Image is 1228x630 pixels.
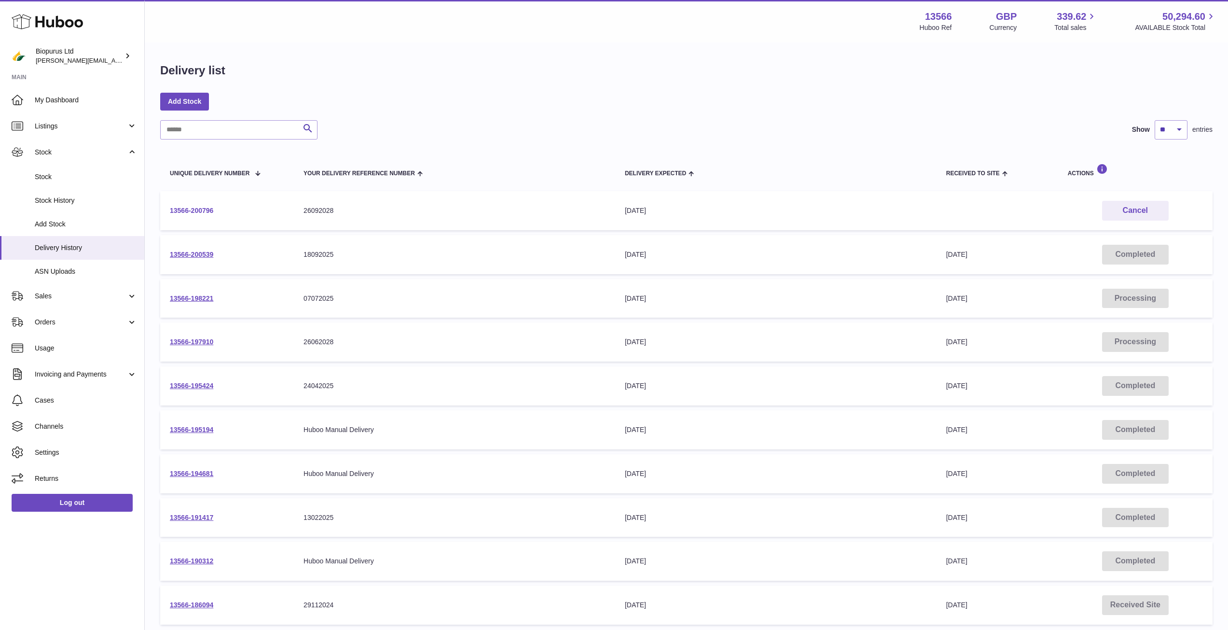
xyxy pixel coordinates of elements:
[946,382,967,390] span: [DATE]
[170,601,213,609] a: 13566-186094
[170,294,213,302] a: 13566-198221
[170,470,213,477] a: 13566-194681
[1057,10,1086,23] span: 339.62
[304,469,606,478] div: Huboo Manual Delivery
[625,206,927,215] div: [DATE]
[35,448,137,457] span: Settings
[170,251,213,258] a: 13566-200539
[946,601,967,609] span: [DATE]
[1192,125,1213,134] span: entries
[1132,125,1150,134] label: Show
[36,56,193,64] span: [PERSON_NAME][EMAIL_ADDRESS][DOMAIN_NAME]
[920,23,952,32] div: Huboo Ref
[625,469,927,478] div: [DATE]
[1162,10,1205,23] span: 50,294.60
[925,10,952,23] strong: 13566
[160,93,209,110] a: Add Stock
[304,557,606,566] div: Huboo Manual Delivery
[35,172,137,182] span: Stock
[625,170,686,177] span: Delivery Expected
[12,494,133,511] a: Log out
[35,318,127,327] span: Orders
[35,396,137,405] span: Cases
[304,206,606,215] div: 26092028
[170,382,213,390] a: 13566-195424
[304,601,606,610] div: 29112024
[304,337,606,347] div: 26062028
[946,470,967,477] span: [DATE]
[625,513,927,522] div: [DATE]
[170,338,213,346] a: 13566-197910
[625,425,927,434] div: [DATE]
[35,422,137,431] span: Channels
[1068,164,1203,177] div: Actions
[625,294,927,303] div: [DATE]
[35,196,137,205] span: Stock History
[35,474,137,483] span: Returns
[35,292,127,301] span: Sales
[160,63,225,78] h1: Delivery list
[304,294,606,303] div: 07072025
[946,426,967,434] span: [DATE]
[35,148,127,157] span: Stock
[625,381,927,391] div: [DATE]
[946,294,967,302] span: [DATE]
[946,338,967,346] span: [DATE]
[304,513,606,522] div: 13022025
[996,10,1017,23] strong: GBP
[625,250,927,259] div: [DATE]
[946,514,967,521] span: [DATE]
[304,170,415,177] span: Your Delivery Reference Number
[625,601,927,610] div: [DATE]
[1102,201,1169,221] button: Cancel
[35,220,137,229] span: Add Stock
[35,370,127,379] span: Invoicing and Payments
[1135,10,1216,32] a: 50,294.60 AVAILABLE Stock Total
[625,557,927,566] div: [DATE]
[35,122,127,131] span: Listings
[12,49,26,63] img: peter@biopurus.co.uk
[36,47,123,65] div: Biopurus Ltd
[946,557,967,565] span: [DATE]
[625,337,927,347] div: [DATE]
[170,207,213,214] a: 13566-200796
[170,170,249,177] span: Unique Delivery Number
[1135,23,1216,32] span: AVAILABLE Stock Total
[304,381,606,391] div: 24042025
[946,170,1000,177] span: Received to Site
[946,251,967,258] span: [DATE]
[304,425,606,434] div: Huboo Manual Delivery
[35,243,137,252] span: Delivery History
[304,250,606,259] div: 18092025
[1054,23,1097,32] span: Total sales
[35,344,137,353] span: Usage
[35,267,137,276] span: ASN Uploads
[990,23,1017,32] div: Currency
[170,514,213,521] a: 13566-191417
[170,426,213,434] a: 13566-195194
[35,96,137,105] span: My Dashboard
[1054,10,1097,32] a: 339.62 Total sales
[170,557,213,565] a: 13566-190312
